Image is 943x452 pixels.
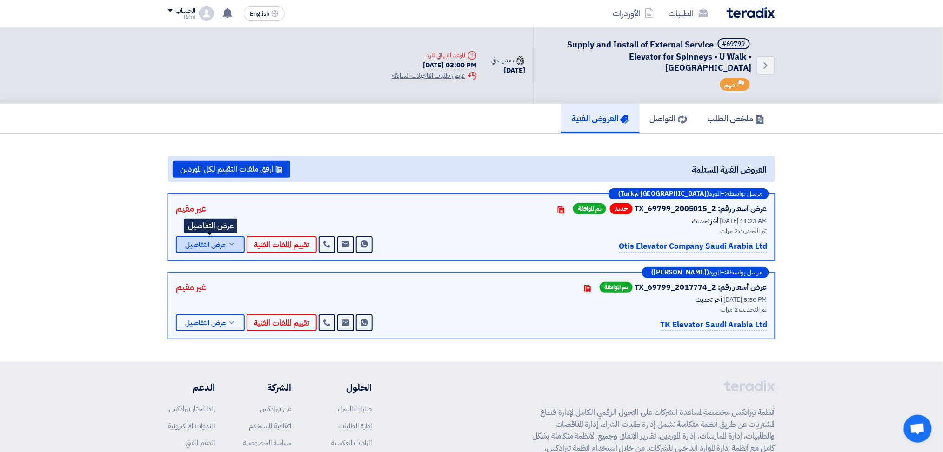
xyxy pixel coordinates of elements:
div: #69799 [722,41,745,47]
div: Rami [168,14,195,20]
a: إدارة الطلبات [338,421,372,431]
span: مرسل بواسطة: [725,191,763,197]
a: الأوردرات [605,2,662,24]
li: الحلول [319,380,372,394]
span: العروض الفنية المستلمة [692,163,767,176]
span: أخر تحديث [696,295,722,305]
div: – [609,188,769,199]
div: غير مقيم [176,201,206,215]
button: ارفق ملفات التقييم لكل الموردين [173,161,290,178]
div: عرض طلبات التاجيلات السابقه [392,71,476,80]
li: الدعم [168,380,215,394]
h5: العروض الفنية [571,113,629,124]
b: (Turky. [GEOGRAPHIC_DATA]) [618,191,709,197]
a: الطلبات [662,2,716,24]
span: [DATE] 11:23 AM [720,216,767,226]
span: [DATE] 5:50 PM [723,295,767,305]
span: تم الموافقة [573,203,606,214]
a: التواصل [640,104,697,133]
button: عرض التفاصيل [176,236,245,253]
h5: التواصل [650,113,687,124]
span: المورد [709,269,721,276]
a: الندوات الإلكترونية [168,421,215,431]
a: طلبات الشراء [338,404,372,414]
a: Open chat [904,415,932,443]
span: المورد [709,191,721,197]
img: profile_test.png [199,6,214,21]
h5: ملخص الطلب [708,113,765,124]
a: العروض الفنية [561,104,640,133]
span: Supply and Install of External Service Elevator for Spinneys - U Walk - [GEOGRAPHIC_DATA] [567,38,752,74]
div: [DATE] [492,65,525,76]
li: الشركة [243,380,291,394]
span: عرض التفاصيل [185,241,226,248]
span: تم الموافقة [600,282,633,293]
div: [DATE] 03:00 PM [392,60,476,71]
span: مرسل بواسطة: [725,269,763,276]
p: TK Elevator Saudi Arabia Ltd [661,319,767,332]
a: الدعم الفني [185,438,215,448]
span: English [250,11,269,17]
a: سياسة الخصوصية [243,438,291,448]
div: صدرت في [492,55,525,65]
div: – [642,267,769,278]
a: لماذا تختار تيرادكس [169,404,215,414]
h5: Supply and Install of External Service Elevator for Spinneys - U Walk - Riyadh [545,38,752,73]
button: تقييم الملفات الفنية [247,236,317,253]
button: تقييم الملفات الفنية [247,314,317,331]
div: الموعد النهائي للرد [392,50,476,60]
button: English [244,6,285,21]
b: ([PERSON_NAME]) [652,269,709,276]
div: عرض أسعار رقم: TX_69799_2005015_2 [635,203,767,214]
span: عرض التفاصيل [185,319,226,326]
div: غير مقيم [176,280,206,294]
div: عرض التفاصيل [184,219,237,233]
a: اتفاقية المستخدم [249,421,291,431]
p: Otis Elevator Company Saudi Arabia Ltd [619,240,767,253]
div: تم التحديث 2 مرات [535,305,767,314]
span: مهم [725,80,736,89]
a: المزادات العكسية [331,438,372,448]
div: عرض أسعار رقم: TX_69799_2017774_2 [635,282,767,293]
button: عرض التفاصيل [176,314,245,331]
span: جديد [610,203,633,214]
div: الحساب [175,7,195,15]
a: ملخص الطلب [697,104,775,133]
div: تم التحديث 2 مرات [535,226,767,236]
span: أخر تحديث [692,216,718,226]
a: عن تيرادكس [260,404,291,414]
img: Teradix logo [727,7,775,18]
